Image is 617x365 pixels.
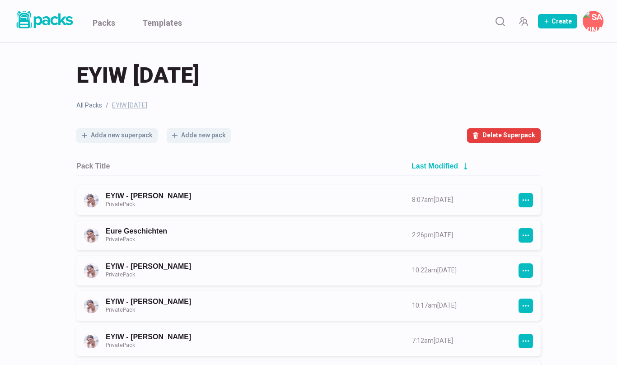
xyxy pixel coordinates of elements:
[467,128,541,143] button: Delete Superpack
[538,14,577,28] button: Create Pack
[76,61,199,90] span: EYIW [DATE]
[167,128,231,143] button: Adda new pack
[514,12,533,30] button: Manage Team Invites
[583,11,603,32] button: Savina Tilmann
[76,101,102,110] a: All Packs
[106,101,108,110] span: /
[112,101,147,110] span: EYIW [DATE]
[76,162,110,170] h2: Pack Title
[76,101,541,110] nav: breadcrumb
[411,162,458,170] h2: Last Modified
[14,9,75,33] a: Packs logo
[491,12,509,30] button: Search
[76,128,158,143] button: Adda new superpack
[14,9,75,30] img: Packs logo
